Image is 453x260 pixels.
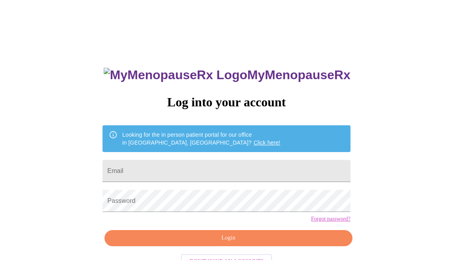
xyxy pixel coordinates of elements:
button: Login [104,230,352,246]
h3: MyMenopauseRx [104,68,350,82]
a: Forgot password? [311,216,350,222]
div: Looking for the in person patient portal for our office in [GEOGRAPHIC_DATA], [GEOGRAPHIC_DATA]? [122,128,280,150]
img: MyMenopauseRx Logo [104,68,247,82]
span: Login [114,233,343,243]
h3: Log into your account [103,95,350,110]
a: Click here! [254,139,280,146]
